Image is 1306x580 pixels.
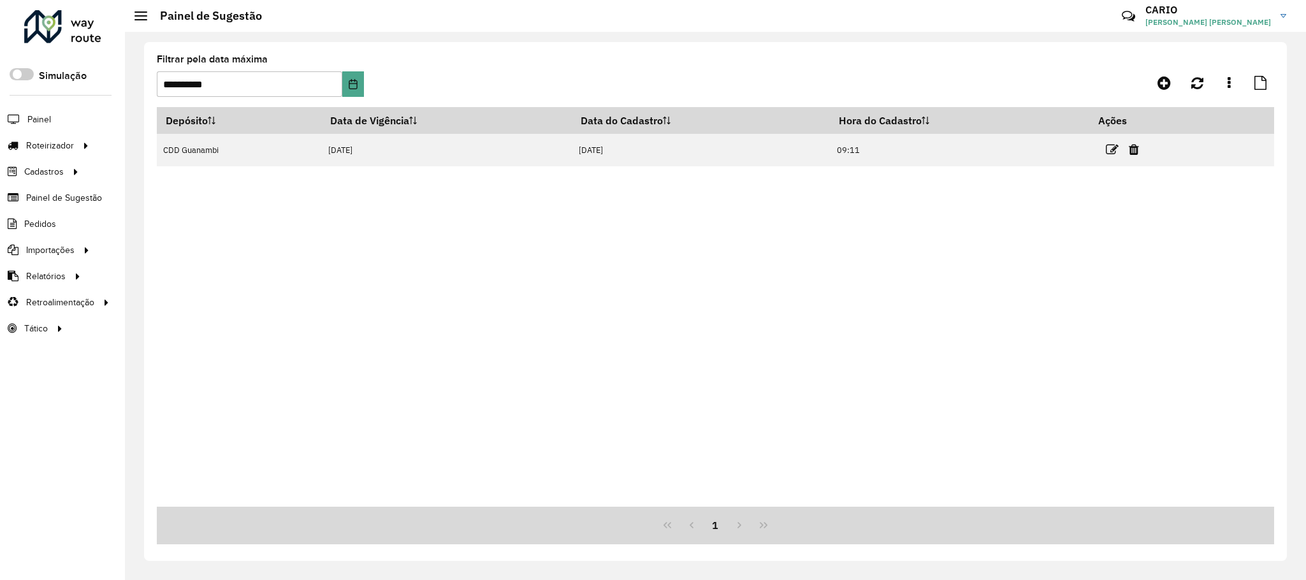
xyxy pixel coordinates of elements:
td: [DATE] [321,134,572,166]
span: Importações [26,243,75,257]
span: Painel de Sugestão [26,191,102,205]
th: Depósito [157,107,321,134]
span: Retroalimentação [26,296,94,309]
span: Tático [24,322,48,335]
label: Filtrar pela data máxima [157,52,268,67]
span: Painel [27,113,51,126]
span: Pedidos [24,217,56,231]
th: Data do Cadastro [572,107,830,134]
h3: CARIO [1145,4,1271,16]
th: Ações [1089,107,1166,134]
a: Contato Rápido [1115,3,1142,30]
a: Excluir [1129,141,1139,158]
td: [DATE] [572,134,830,166]
button: Choose Date [342,71,364,97]
td: CDD Guanambi [157,134,321,166]
h2: Painel de Sugestão [147,9,262,23]
span: [PERSON_NAME] [PERSON_NAME] [1145,17,1271,28]
th: Data de Vigência [321,107,572,134]
span: Cadastros [24,165,64,178]
span: Relatórios [26,270,66,283]
span: Roteirizador [26,139,74,152]
label: Simulação [39,68,87,83]
th: Hora do Cadastro [830,107,1089,134]
button: 1 [704,513,728,537]
a: Editar [1106,141,1119,158]
td: 09:11 [830,134,1089,166]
